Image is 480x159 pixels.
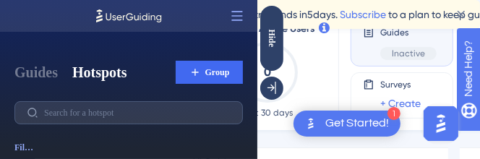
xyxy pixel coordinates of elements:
div: Open Get Started! checklist, remaining modules: 1 [293,111,400,137]
iframe: UserGuiding AI Assistant Launcher [419,102,463,145]
span: Last 30 days [242,107,293,119]
span: Inactive [392,48,425,59]
div: 1 [387,107,400,120]
button: Filter [14,136,35,159]
span: Surveys [380,79,421,90]
span: Group [205,66,230,78]
img: launcher-image-alternative-text [302,115,320,132]
a: Learn more [72,19,119,30]
span: Guides [380,27,437,38]
a: Subscribe [340,9,386,20]
a: + Create [380,95,421,112]
button: Guides [14,62,58,82]
button: Group [176,61,243,84]
span: Need Help? [34,4,90,21]
span: Filter [14,142,35,153]
div: Get Started! [325,116,389,132]
button: Hotspots [72,62,127,82]
input: Search for a hotspot [44,108,231,118]
span: More accurate element selection using specific CSS attributes. [17,4,184,33]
